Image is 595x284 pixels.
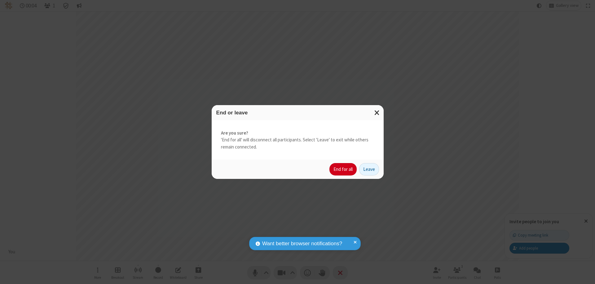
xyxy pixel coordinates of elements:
div: 'End for all' will disconnect all participants. Select 'Leave' to exit while others remain connec... [212,120,384,160]
button: Leave [359,163,379,175]
button: End for all [329,163,357,175]
strong: Are you sure? [221,130,374,137]
h3: End or leave [216,110,379,116]
button: Close modal [371,105,384,120]
span: Want better browser notifications? [262,240,342,248]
